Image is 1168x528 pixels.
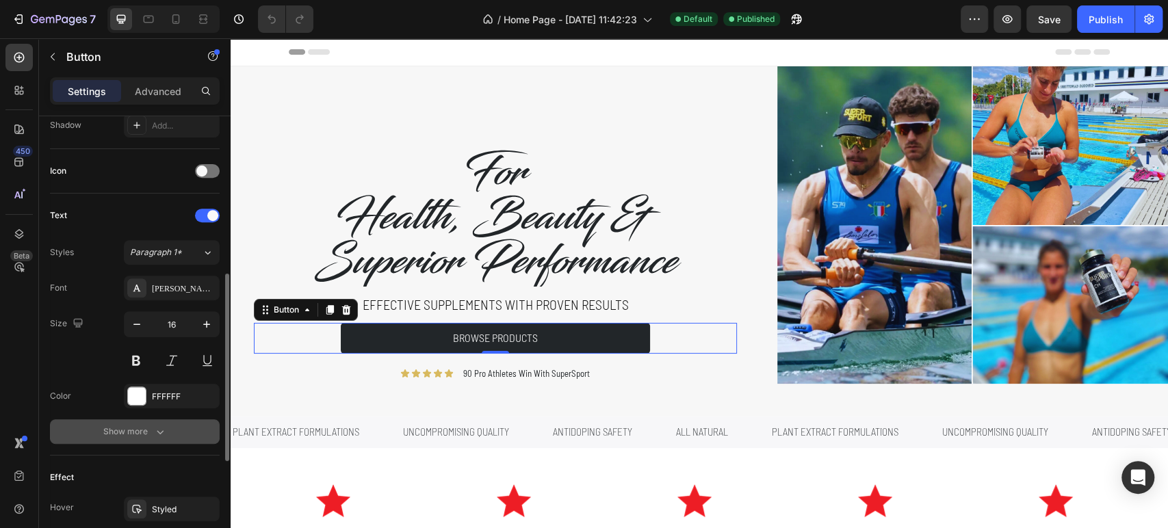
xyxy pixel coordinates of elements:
[627,445,662,479] img: gempages_585519569867637405-467480a8-aab8-4396-9b71-bcbb2da7466d.png
[15,488,190,506] p: BETTER QUALITY OF LIFE
[152,120,216,132] div: Add...
[68,84,106,98] p: Settings
[447,445,481,479] img: gempages_585519569867637405-467480a8-aab8-4396-9b71-bcbb2da7466d.png
[712,384,818,403] p: Uncompromising quality
[50,315,86,333] div: Size
[547,28,937,345] img: gempages_585519569867637405-7df2870e-e8f9-4404-a10d-b41f86eab082.png
[10,250,33,261] div: Beta
[172,384,278,403] p: Uncompromising quality
[738,488,912,506] p: proven in action
[1089,12,1123,27] div: Publish
[50,165,66,177] div: Icon
[152,282,216,295] div: [PERSON_NAME] Semi Condensed
[50,209,67,222] div: Text
[1026,5,1072,33] button: Save
[196,488,370,506] p: FOR EVERY SPORT
[86,445,120,479] img: gempages_585519569867637405-467480a8-aab8-4396-9b71-bcbb2da7466d.png
[50,246,74,259] div: Styles
[90,11,96,27] p: 7
[808,445,842,479] img: gempages_585519569867637405-467480a8-aab8-4396-9b71-bcbb2da7466d.png
[66,49,183,65] p: Button
[130,246,182,259] span: Paragraph 1*
[50,471,74,484] div: Effect
[1077,5,1134,33] button: Publish
[231,38,1168,528] iframe: Design area
[684,13,712,25] span: Default
[233,330,359,341] p: 90 Pro Athletes Win With SuperSport
[376,488,551,506] p: SAFE & TESTED
[13,146,33,157] div: 450
[152,391,216,403] div: FFFFFF
[50,419,220,444] button: Show more
[50,119,81,131] div: Shadow
[737,13,775,25] span: Published
[504,12,637,27] span: Home Page - [DATE] 11:42:23
[1038,14,1061,25] span: Save
[2,384,129,403] p: plant extract formulations
[135,84,181,98] p: Advanced
[103,425,167,438] div: Show more
[152,503,216,516] div: Styled
[497,12,501,27] span: /
[541,384,668,403] p: plant extract formulations
[1121,461,1154,494] div: Open Intercom Messenger
[445,384,497,403] p: All natural
[861,384,941,403] p: antidoping safety
[266,445,300,479] img: gempages_585519569867637405-467480a8-aab8-4396-9b71-bcbb2da7466d.png
[50,282,67,294] div: Font
[124,240,220,265] button: Paragraph 1*
[557,488,731,506] p: FAST EFFECTS
[258,5,313,33] div: Undo/Redo
[5,5,102,33] button: 7
[50,390,71,402] div: Color
[322,384,402,403] p: antidoping safety
[50,501,74,514] div: Hover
